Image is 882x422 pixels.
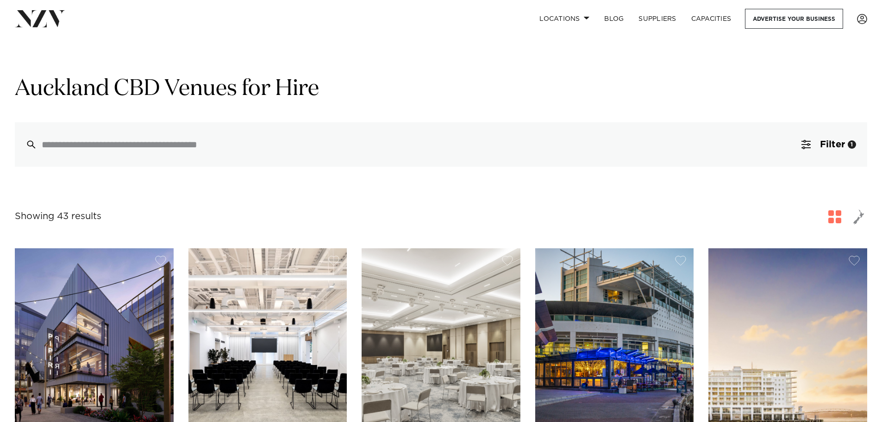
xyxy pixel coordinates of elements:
a: Advertise your business [745,9,843,29]
a: BLOG [597,9,631,29]
a: SUPPLIERS [631,9,683,29]
a: Capacities [684,9,739,29]
span: Filter [820,140,845,149]
img: nzv-logo.png [15,10,65,27]
div: Showing 43 results [15,209,101,224]
div: 1 [848,140,856,149]
a: Locations [532,9,597,29]
button: Filter1 [790,122,867,167]
h1: Auckland CBD Venues for Hire [15,75,867,104]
